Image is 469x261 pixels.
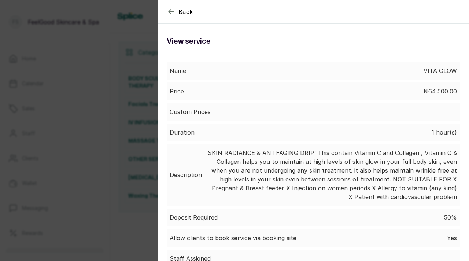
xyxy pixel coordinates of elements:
[170,128,195,137] p: Duration
[170,170,202,179] p: Description
[170,87,184,96] p: Price
[170,234,296,242] p: Allow clients to book service via booking site
[423,87,457,96] p: ₦64,500.00
[432,128,457,137] p: 1 hour(s)
[170,213,218,222] p: Deposit Required
[424,66,457,75] p: VITA GLOW
[447,234,457,242] p: Yes
[167,36,460,47] h1: View service
[178,7,193,16] span: Back
[444,213,457,222] p: 50%
[167,7,193,16] button: Back
[170,66,186,75] p: Name
[208,148,457,201] p: SKIN RADIANCE & ANTI-AGING DRIP: This contain Vitamin C and Collagen , Vitamin C & Collagen helps...
[170,107,211,116] p: Custom Prices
